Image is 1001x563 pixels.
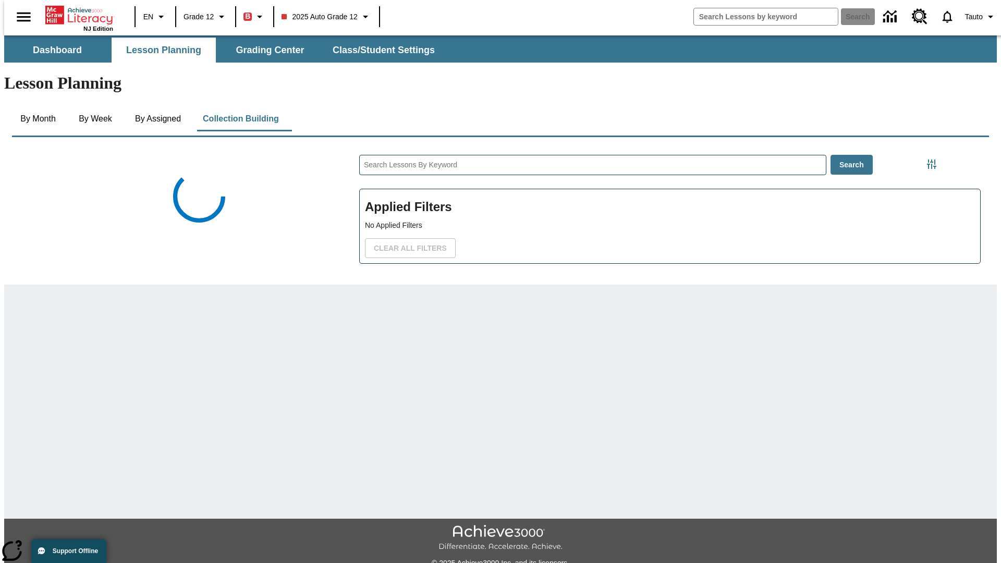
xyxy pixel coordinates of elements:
a: Home [45,5,113,26]
div: SubNavbar [4,38,444,63]
button: By Month [12,106,64,131]
button: Lesson Planning [112,38,216,63]
button: Class: 2025 Auto Grade 12, Select your class [277,7,375,26]
h2: Applied Filters [365,194,975,220]
div: Collections [4,133,343,285]
span: EN [143,11,153,22]
input: Search Lessons By Keyword [360,155,826,175]
button: Open side menu [8,2,39,32]
a: Resource Center, Will open in new tab [906,3,934,31]
button: Grade: Grade 12, Select a grade [179,7,232,26]
a: Data Center [877,3,906,31]
button: Search [831,155,873,175]
button: Filters Side menu [921,154,942,175]
p: No Applied Filters [365,220,975,231]
span: Class/Student Settings [333,44,435,56]
button: Collection Building [194,106,287,131]
span: Lesson Planning [126,44,201,56]
a: Notifications [934,3,961,30]
span: Tauto [965,11,983,22]
button: Boost Class color is red. Change class color [239,7,270,26]
button: Support Offline [31,539,106,563]
button: Grading Center [218,38,322,63]
button: Language: EN, Select a language [139,7,172,26]
img: Achieve3000 Differentiate Accelerate Achieve [438,525,563,552]
div: Home [45,4,113,32]
div: Applied Filters [359,189,981,264]
span: Dashboard [33,44,82,56]
span: Support Offline [53,547,98,555]
button: By Week [69,106,121,131]
span: Grading Center [236,44,304,56]
div: Search [343,133,989,285]
span: NJ Edition [83,26,113,32]
button: Profile/Settings [961,7,1001,26]
span: B [245,10,250,23]
button: Class/Student Settings [324,38,443,63]
span: Grade 12 [184,11,214,22]
button: Dashboard [5,38,109,63]
div: SubNavbar [4,35,997,63]
input: search field [694,8,838,25]
h1: Lesson Planning [4,74,997,93]
span: 2025 Auto Grade 12 [282,11,357,22]
button: By Assigned [127,106,189,131]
